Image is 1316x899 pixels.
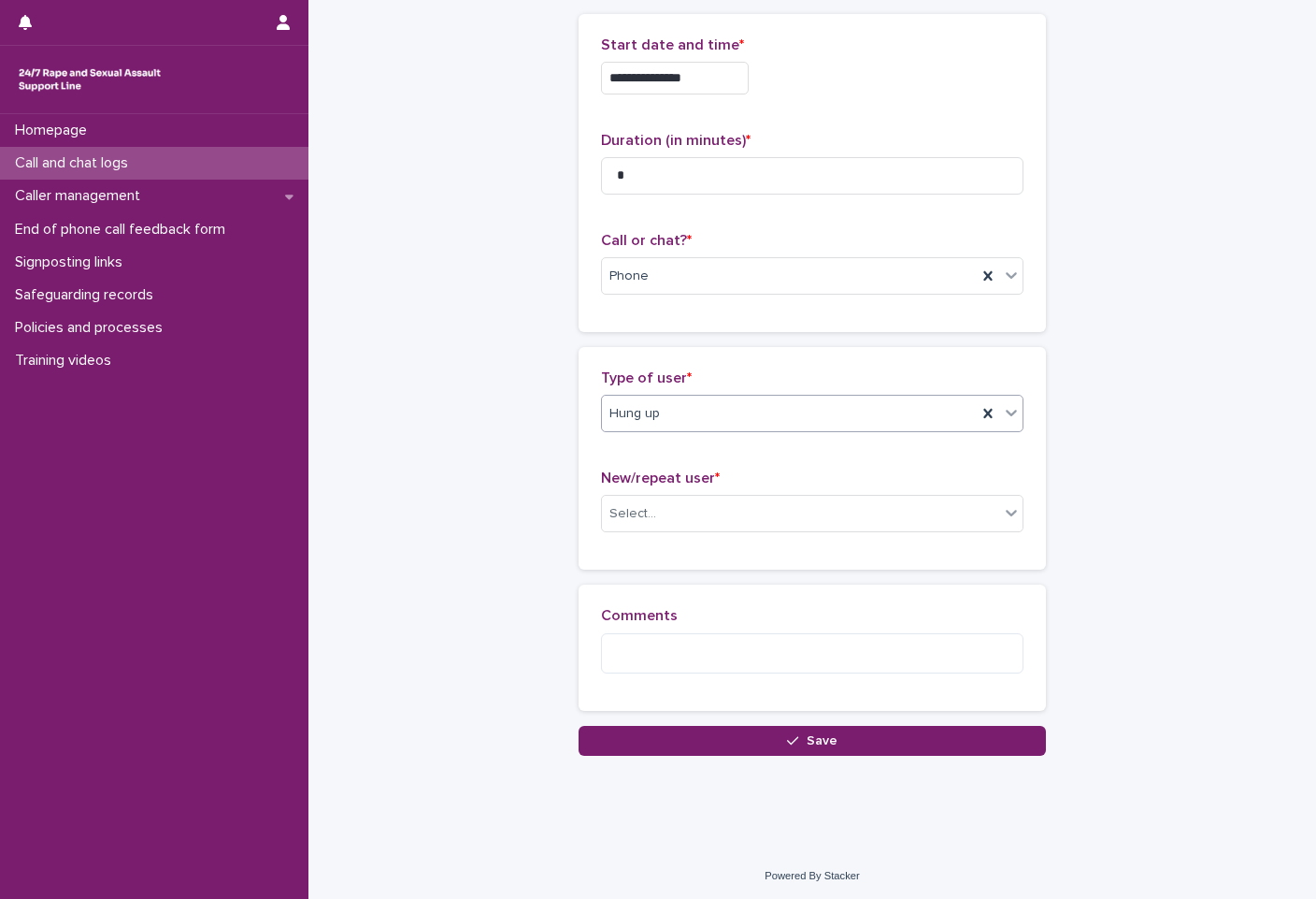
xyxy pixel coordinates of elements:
[609,404,660,424] span: Hung up
[601,608,678,623] span: Comments
[601,370,692,385] span: Type of user
[601,233,692,248] span: Call or chat?
[7,286,168,304] p: Safeguarding records
[609,267,649,286] span: Phone
[807,734,837,747] span: Save
[7,221,240,239] p: End of phone call feedback form
[601,37,744,52] span: Start date and time
[601,133,751,148] span: Duration (in minutes)
[7,319,178,337] p: Policies and processes
[7,187,155,205] p: Caller management
[609,504,656,524] div: Select...
[601,471,720,486] span: New/repeat user
[15,61,164,98] img: rhQMoQhaT3yELyF149Cw
[765,870,859,881] a: Powered By Stacker
[579,726,1046,756] button: Save
[7,122,102,139] p: Homepage
[7,254,137,271] p: Signposting links
[7,154,143,172] p: Call and chat logs
[7,352,126,370] p: Training videos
